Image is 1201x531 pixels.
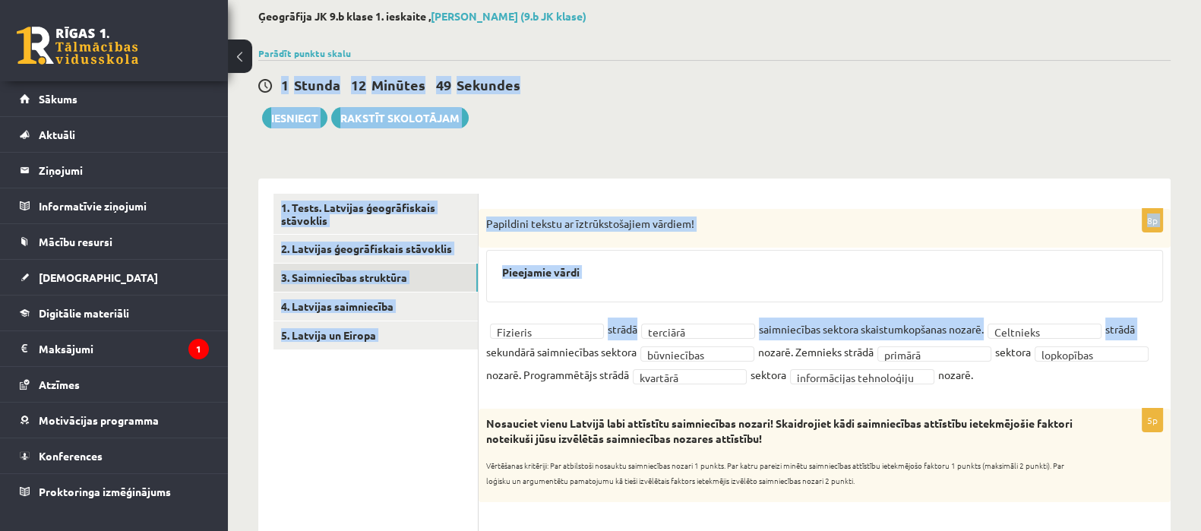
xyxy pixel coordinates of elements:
span: Proktoringa izmēģinājums [39,485,171,498]
span: Aktuāli [39,128,75,141]
a: [PERSON_NAME] (9.b JK klase) [431,9,586,23]
span: būvniecības [647,347,734,362]
a: Celtnieks [988,324,1101,339]
legend: Informatīvie ziņojumi [39,188,209,223]
i: 1 [188,339,209,359]
button: Iesniegt [262,107,327,128]
span: Motivācijas programma [39,413,159,427]
a: Motivācijas programma [20,403,209,438]
a: Ziņojumi [20,153,209,188]
a: 2. Latvijas ģeogrāfiskais stāvoklis [273,235,478,263]
span: primārā [884,347,971,362]
span: Sākums [39,92,77,106]
fieldset: strādā saimniecības sektora skaistumkopšanas nozarē. strādā sekundārā saimniecības sektora nozarē... [486,318,1163,386]
a: Fizieris [490,324,604,339]
strong: Nosauciet vienu Latvijā labi attīstītu saimniecības nozari! Skaidrojiet kādi saimniecības attīstī... [486,416,1073,445]
a: Rīgas 1. Tālmācības vidusskola [17,27,138,65]
body: Editor, wiswyg-editor-user-answer-47024887157180 [15,15,660,47]
span: Minūtes [371,76,425,93]
span: lopkopības [1041,347,1128,362]
a: Rakstīt skolotājam [331,107,469,128]
a: Informatīvie ziņojumi [20,188,209,223]
a: kvartārā [633,369,747,384]
span: Mācību resursi [39,235,112,248]
a: primārā [877,346,991,362]
a: Sākums [20,81,209,116]
span: Celtnieks [994,324,1081,340]
span: 1 [281,76,289,93]
legend: Maksājumi [39,331,209,366]
a: Aktuāli [20,117,209,152]
a: 4. Latvijas saimniecība [273,292,478,321]
a: 1. Tests. Latvijas ģeogrāfiskais stāvoklis [273,194,478,235]
p: Papildini tekstu ar īztrūkstošajiem vārdiem! [486,217,1087,232]
legend: Ziņojumi [39,153,209,188]
span: kvartārā [640,370,726,385]
a: būvniecības [640,346,754,362]
span: Stunda [294,76,340,93]
span: Digitālie materiāli [39,306,129,320]
a: lopkopības [1035,346,1149,362]
h2: Ģeogrāfija JK 9.b klase 1. ieskaite , [258,10,1171,23]
a: Mācību resursi [20,224,209,259]
a: Digitālie materiāli [20,296,209,330]
sub: Vērtēšanas kritēriji: Par atbilstoši nosauktu saimniecības nozari 1 punkts. Par katru pareizi min... [486,460,1064,486]
span: Konferences [39,449,103,463]
p: 5p [1142,408,1163,432]
h3: Pieejamie vārdi [502,266,1147,279]
span: informācijas tehnoloģiju [797,370,914,385]
a: Proktoringa izmēģinājums [20,474,209,509]
a: Maksājumi1 [20,331,209,366]
a: Konferences [20,438,209,473]
p: 8p [1142,208,1163,232]
span: Fizieris [497,324,583,340]
span: Sekundes [457,76,520,93]
a: [DEMOGRAPHIC_DATA] [20,260,209,295]
a: terciārā [641,324,755,339]
a: 3. Saimniecības struktūra [273,264,478,292]
span: 12 [351,76,366,93]
span: terciārā [648,324,735,340]
a: Atzīmes [20,367,209,402]
a: 5. Latvija un Eiropa [273,321,478,349]
a: Parādīt punktu skalu [258,47,351,59]
a: informācijas tehnoloģiju [790,369,934,384]
span: Atzīmes [39,378,80,391]
span: 49 [436,76,451,93]
span: [DEMOGRAPHIC_DATA] [39,270,158,284]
